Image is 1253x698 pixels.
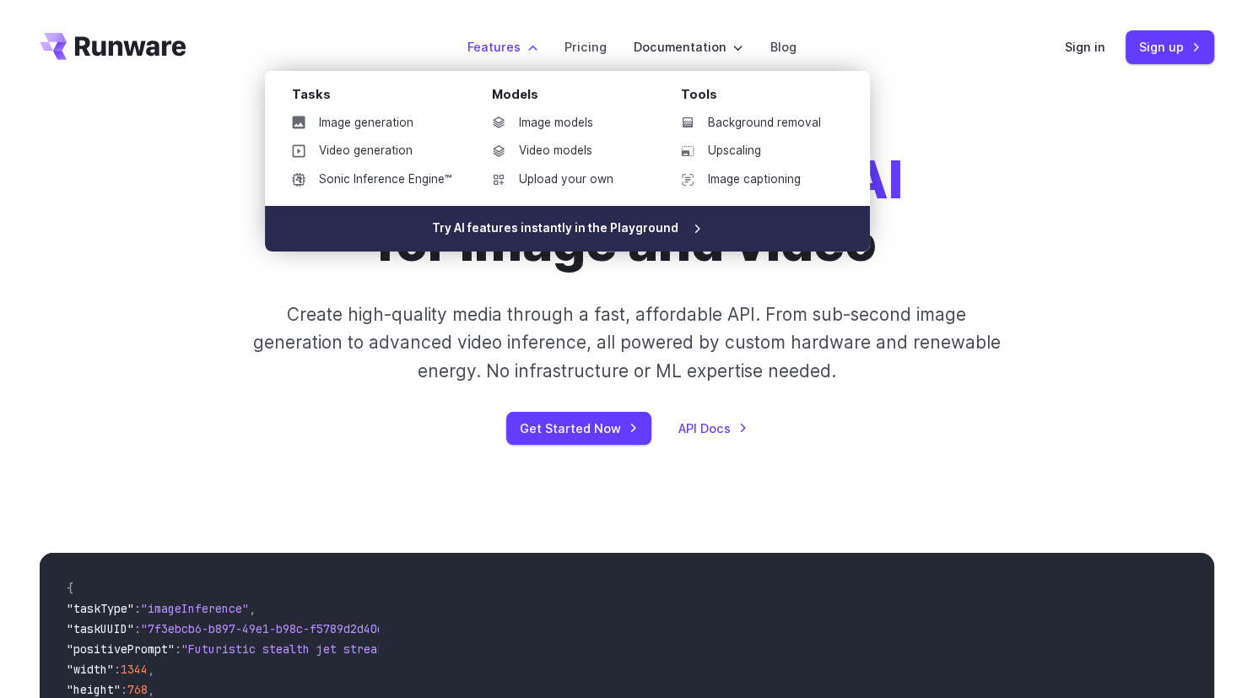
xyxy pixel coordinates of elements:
[467,37,537,57] label: Features
[478,167,654,192] a: Upload your own
[67,621,134,636] span: "taskUUID"
[114,662,121,677] span: :
[681,84,843,111] div: Tools
[181,641,796,657] span: "Futuristic stealth jet streaking through a neon-lit cityscape with glowing purple exhaust"
[67,601,134,616] span: "taskType"
[127,682,148,697] span: 768
[148,682,154,697] span: ,
[1126,30,1214,63] a: Sign up
[292,84,465,111] div: Tasks
[148,662,154,677] span: ,
[265,206,870,252] a: Try AI features instantly in the Playground
[478,111,654,136] a: Image models
[141,621,397,636] span: "7f3ebcb6-b897-49e1-b98c-f5789d2d40d7"
[249,601,256,616] span: ,
[278,138,465,164] a: Video generation
[278,167,465,192] a: Sonic Inference Engine™
[251,300,1002,385] p: Create high-quality media through a fast, affordable API. From sub-second image generation to adv...
[67,682,121,697] span: "height"
[121,682,127,697] span: :
[478,138,654,164] a: Video models
[667,167,843,192] a: Image captioning
[506,412,651,445] a: Get Started Now
[141,601,249,616] span: "imageInference"
[564,37,607,57] a: Pricing
[40,33,186,60] a: Go to /
[667,138,843,164] a: Upscaling
[278,111,465,136] a: Image generation
[134,601,141,616] span: :
[492,84,654,111] div: Models
[1065,37,1105,57] a: Sign in
[121,662,148,677] span: 1344
[634,37,743,57] label: Documentation
[678,419,748,438] a: API Docs
[134,621,141,636] span: :
[67,641,175,657] span: "positivePrompt"
[770,37,797,57] a: Blog
[67,581,73,596] span: {
[67,662,114,677] span: "width"
[667,111,843,136] a: Background removal
[175,641,181,657] span: :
